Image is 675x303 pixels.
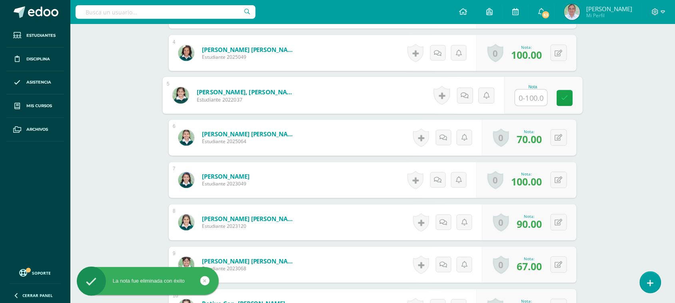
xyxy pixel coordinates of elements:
[202,46,298,54] a: [PERSON_NAME] [PERSON_NAME]
[6,71,64,95] a: Asistencia
[76,5,256,19] input: Busca un usuario...
[511,44,542,50] div: Nota:
[493,256,509,274] a: 0
[487,44,503,62] a: 0
[564,4,580,20] img: e2f18d5cfe6527f0f7c35a5cbf378eab.png
[517,217,542,231] span: 90.00
[178,130,194,146] img: bd58513e5c123b5e0939729432309d39.png
[6,24,64,48] a: Estudiantes
[202,265,298,272] span: Estudiante 2023068
[202,173,250,181] a: [PERSON_NAME]
[6,48,64,71] a: Disciplina
[202,181,250,187] span: Estudiante 2023049
[10,267,61,278] a: Soporte
[6,94,64,118] a: Mis cursos
[202,54,298,60] span: Estudiante 2025049
[517,133,542,146] span: 70.00
[26,32,56,39] span: Estudiantes
[517,129,542,135] div: Nota:
[178,45,194,61] img: 9c0587b548413199c39e745398459334.png
[515,90,547,106] input: 0-100.0
[487,171,503,189] a: 0
[202,138,298,145] span: Estudiante 2025064
[26,126,48,133] span: Archivos
[6,118,64,142] a: Archivos
[26,103,52,109] span: Mis cursos
[586,5,632,13] span: [PERSON_NAME]
[493,213,509,232] a: 0
[26,79,51,86] span: Asistencia
[493,129,509,147] a: 0
[586,12,632,19] span: Mi Perfil
[517,260,542,273] span: 67.00
[32,270,51,276] span: Soporte
[517,256,542,262] div: Nota:
[511,175,542,189] span: 100.00
[541,10,550,19] span: 63
[202,130,298,138] a: [PERSON_NAME] [PERSON_NAME]
[197,96,296,104] span: Estudiante 2022037
[178,215,194,231] img: 2240d110bedf5bd06e4fcd807266e121.png
[22,293,53,298] span: Cerrar panel
[178,257,194,273] img: e0c5dc3b27d5b908603feefaa224d4d2.png
[517,214,542,219] div: Nota:
[202,257,298,265] a: [PERSON_NAME] [PERSON_NAME]
[511,48,542,62] span: 100.00
[511,171,542,177] div: Nota:
[77,277,219,285] div: La nota fue eliminada con éxito
[172,87,189,104] img: 5f9744cf4dfd569dce2d8257df64bb48.png
[178,172,194,188] img: 267048eaa624a193cf5594b07599366f.png
[202,215,298,223] a: [PERSON_NAME] [PERSON_NAME]
[26,56,50,62] span: Disciplina
[197,88,296,96] a: [PERSON_NAME], [PERSON_NAME]
[202,223,298,230] span: Estudiante 2023120
[515,85,551,89] div: Nota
